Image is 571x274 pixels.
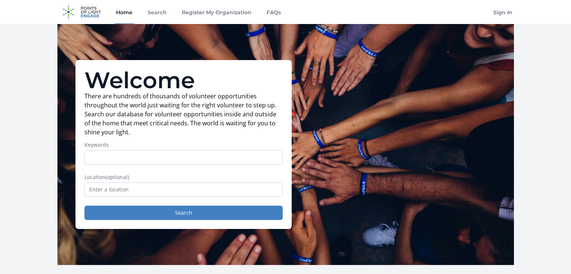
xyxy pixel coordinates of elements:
label: Location [84,173,283,181]
p: There are hundreds of thousands of volunteer opportunities throughout the world just waiting for ... [84,92,283,137]
span: (optional) [105,173,129,181]
label: Keywords [84,141,283,149]
button: Search [84,206,283,220]
h1: Welcome [84,69,283,92]
input: Enter a location [84,182,283,197]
